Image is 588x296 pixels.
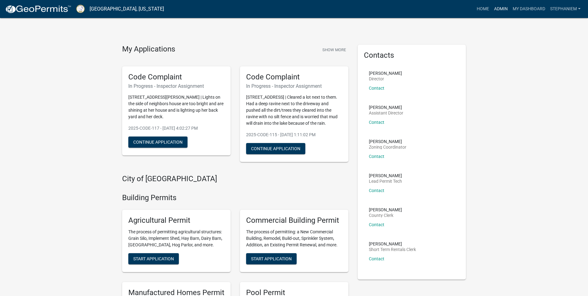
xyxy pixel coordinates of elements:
h4: City of [GEOGRAPHIC_DATA] [122,174,348,183]
h4: My Applications [122,45,175,54]
button: Start Application [128,253,179,264]
h5: Code Complaint [128,73,224,82]
p: 2025-CODE-115 - [DATE] 1:11:02 PM [246,132,342,138]
p: [STREET_ADDRESS] | Cleared a lot next to them. Had a deep ravine next to the driveway and pushed ... [246,94,342,127]
button: Show More [320,45,348,55]
a: [GEOGRAPHIC_DATA], [US_STATE] [90,4,164,14]
p: [PERSON_NAME] [369,242,416,246]
p: [STREET_ADDRESS][PERSON_NAME] | Lights on the side of neighbors house are too bright and are shin... [128,94,224,120]
p: [PERSON_NAME] [369,71,402,75]
span: Start Application [133,256,174,261]
h6: In Progress - Inspector Assignment [246,83,342,89]
p: Zoning Coordinator [369,145,406,149]
a: Contact [369,256,384,261]
h5: Code Complaint [246,73,342,82]
p: [PERSON_NAME] [369,139,406,144]
p: [PERSON_NAME] [369,105,403,110]
p: County Clerk [369,213,402,218]
a: My Dashboard [510,3,548,15]
h4: Building Permits [122,193,348,202]
a: Admin [492,3,510,15]
a: Contact [369,222,384,227]
a: Contact [369,154,384,159]
p: Director [369,77,402,81]
p: Lead Permit Tech [369,179,402,183]
button: Continue Application [128,137,188,148]
a: StephanieM [548,3,583,15]
span: Start Application [251,256,292,261]
p: The process of permitting agricultural structures: Grain Silo, Implement Shed, Hay Barn, Dairy Ba... [128,229,224,248]
h5: Commercial Building Permit [246,216,342,225]
img: Putnam County, Georgia [76,5,85,13]
h5: Agricultural Permit [128,216,224,225]
a: Home [474,3,492,15]
a: Contact [369,86,384,91]
p: [PERSON_NAME] [369,173,402,178]
button: Start Application [246,253,297,264]
p: 2025-CODE-117 - [DATE] 4:02:27 PM [128,125,224,132]
p: [PERSON_NAME] [369,208,402,212]
a: Contact [369,188,384,193]
h6: In Progress - Inspector Assignment [128,83,224,89]
a: Contact [369,120,384,125]
h5: Contacts [364,51,460,60]
p: Assistant Director [369,111,403,115]
button: Continue Application [246,143,305,154]
p: The process of permitting: a New Commercial Building, Remodel, Build-out, Sprinkler System, Addit... [246,229,342,248]
p: Short Term Rentals Clerk [369,247,416,252]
